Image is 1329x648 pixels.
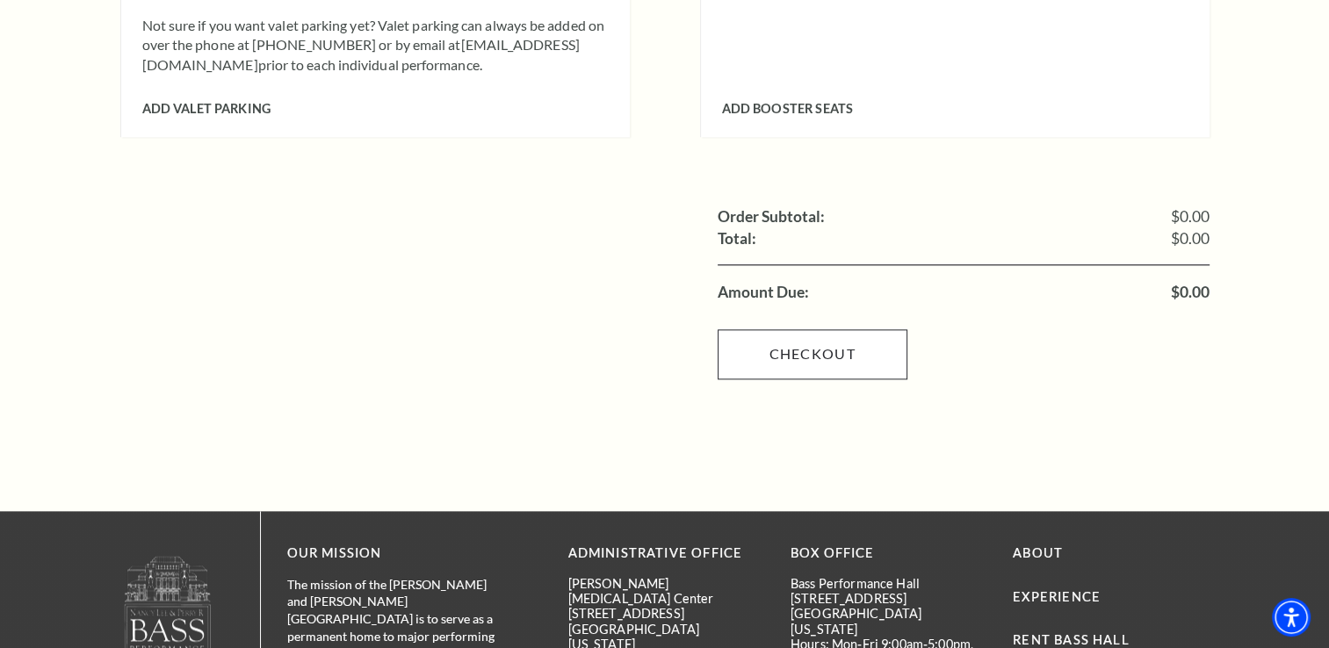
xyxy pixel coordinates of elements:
span: $0.00 [1171,284,1210,300]
span: Add Valet Parking [142,101,271,116]
p: BOX OFFICE [791,543,986,565]
p: [STREET_ADDRESS] [791,591,986,606]
span: Add Booster Seats [722,101,853,116]
span: $0.00 [1171,231,1210,247]
p: OUR MISSION [287,543,507,565]
label: Amount Due: [718,284,809,300]
p: Bass Performance Hall [791,576,986,591]
p: [STREET_ADDRESS] [568,606,764,621]
p: [PERSON_NAME][MEDICAL_DATA] Center [568,576,764,607]
a: Rent Bass Hall [1013,632,1129,647]
p: Not sure if you want valet parking yet? Valet parking can always be added on over the phone at [P... [142,16,609,75]
a: Experience [1013,589,1101,604]
span: $0.00 [1171,209,1210,225]
label: Order Subtotal: [718,209,825,225]
a: Checkout [718,329,907,378]
label: Total: [718,231,756,247]
div: Accessibility Menu [1272,598,1311,637]
p: Administrative Office [568,543,764,565]
a: About [1013,545,1063,560]
p: [GEOGRAPHIC_DATA][US_STATE] [791,606,986,637]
